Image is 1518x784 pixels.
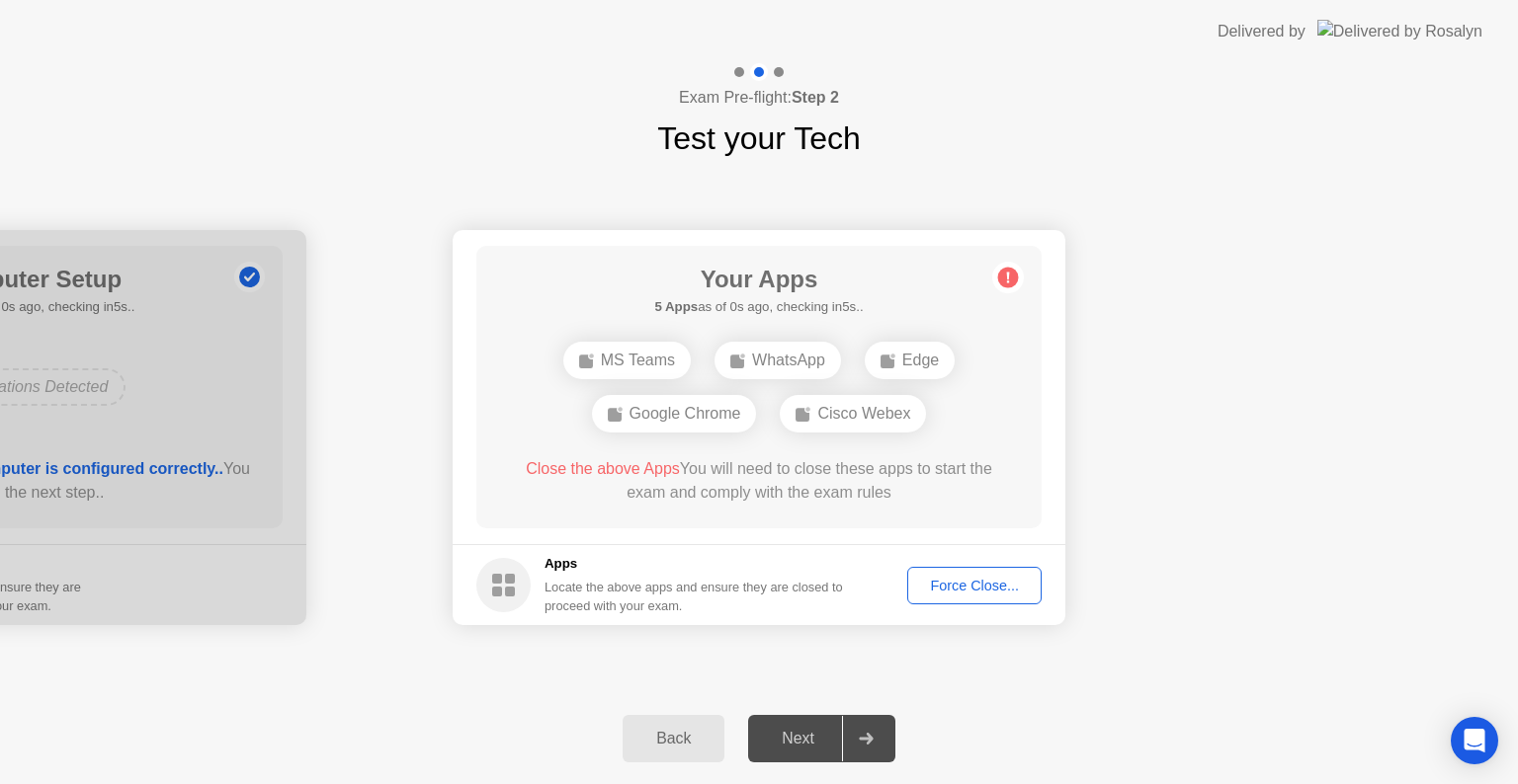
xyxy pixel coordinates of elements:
button: Force Close... [907,567,1042,604]
button: Back [623,715,724,762]
div: Delivered by [1218,20,1306,43]
div: Open Intercom Messenger [1451,717,1498,764]
div: You will need to close these apps to start the exam and comply with the exam rules [505,457,1014,505]
div: MS Teams [563,342,691,379]
h5: as of 0s ago, checking in5s.. [654,297,863,317]
div: Force Close... [914,578,1035,593]
div: Next [754,730,842,747]
div: WhatsApp [715,342,841,379]
div: Google Chrome [592,395,757,432]
b: 5 Apps [654,299,698,314]
h1: Your Apps [654,262,863,297]
div: Cisco Webex [780,395,926,432]
div: Edge [865,342,955,379]
h1: Test your Tech [657,115,861,162]
b: Step 2 [792,89,839,106]
h5: Apps [545,554,844,574]
div: Back [629,730,718,747]
button: Next [748,715,895,762]
span: Close the above Apps [526,460,680,477]
h4: Exam Pre-flight: [679,86,839,110]
img: Delivered by Rosalyn [1317,20,1482,42]
div: Locate the above apps and ensure they are closed to proceed with your exam. [545,578,844,615]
